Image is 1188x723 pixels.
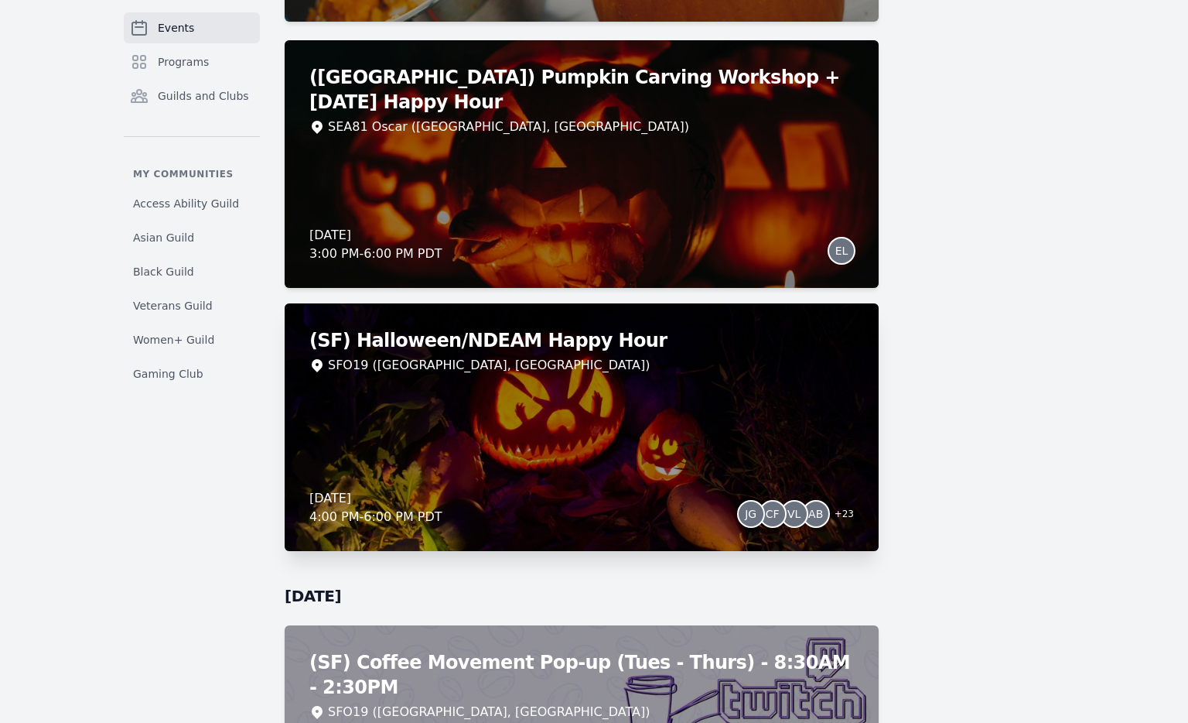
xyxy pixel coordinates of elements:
[124,292,260,320] a: Veterans Guild
[124,190,260,218] a: Access Ability Guild
[124,46,260,77] a: Programs
[309,226,442,263] div: [DATE] 3:00 PM - 6:00 PM PDT
[808,509,823,519] span: AB
[124,168,260,180] p: My communities
[835,245,848,256] span: EL
[328,356,650,375] div: SFO19 ([GEOGRAPHIC_DATA], [GEOGRAPHIC_DATA])
[285,585,879,607] h2: [DATE]
[309,650,854,700] h2: (SF) Coffee Movement Pop-up (Tues - Thurs) - 8:30AM - 2:30PM
[133,264,194,279] span: Black Guild
[133,332,214,348] span: Women+ Guild
[133,230,194,245] span: Asian Guild
[328,118,689,136] div: SEA81 Oscar ([GEOGRAPHIC_DATA], [GEOGRAPHIC_DATA])
[133,196,239,211] span: Access Ability Guild
[158,20,194,36] span: Events
[745,509,756,519] span: JG
[124,81,260,111] a: Guilds and Clubs
[766,509,780,519] span: CF
[133,298,213,314] span: Veterans Guild
[133,366,203,382] span: Gaming Club
[124,224,260,252] a: Asian Guild
[124,258,260,286] a: Black Guild
[124,12,260,43] a: Events
[328,703,650,721] div: SFO19 ([GEOGRAPHIC_DATA], [GEOGRAPHIC_DATA])
[158,88,249,104] span: Guilds and Clubs
[124,12,260,388] nav: Sidebar
[309,65,854,115] h2: ([GEOGRAPHIC_DATA]) Pumpkin Carving Workshop + [DATE] Happy Hour
[124,326,260,354] a: Women+ Guild
[158,54,209,70] span: Programs
[309,489,442,526] div: [DATE] 4:00 PM - 6:00 PM PDT
[309,328,854,353] h2: (SF) Halloween/NDEAM Happy Hour
[825,505,854,526] span: + 23
[285,303,879,551] a: (SF) Halloween/NDEAM Happy HourSFO19 ([GEOGRAPHIC_DATA], [GEOGRAPHIC_DATA])[DATE]4:00 PM-6:00 PM ...
[124,360,260,388] a: Gaming Club
[787,509,801,519] span: VL
[285,40,879,288] a: ([GEOGRAPHIC_DATA]) Pumpkin Carving Workshop + [DATE] Happy HourSEA81 Oscar ([GEOGRAPHIC_DATA], [...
